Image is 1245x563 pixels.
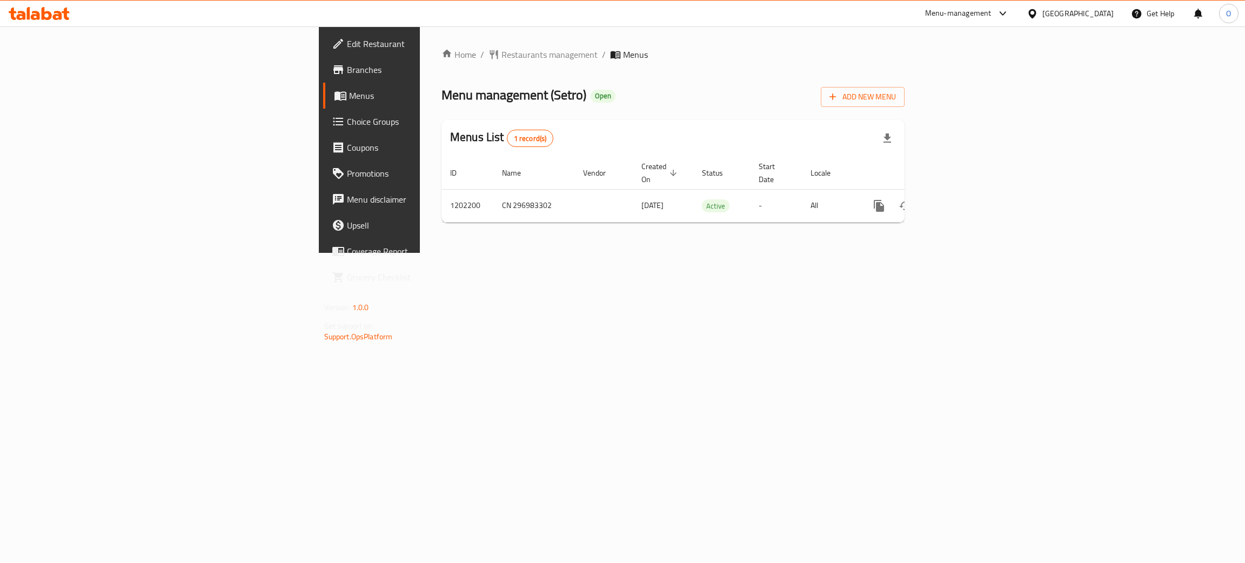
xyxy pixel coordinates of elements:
span: Menus [349,89,518,102]
span: Vendor [583,166,620,179]
button: more [866,193,892,219]
span: Promotions [347,167,518,180]
span: Locale [811,166,845,179]
span: [DATE] [641,198,664,212]
span: Start Date [759,160,789,186]
a: Upsell [323,212,527,238]
td: - [750,189,802,222]
span: O [1226,8,1231,19]
span: 1.0.0 [352,300,369,314]
a: Restaurants management [488,48,598,61]
span: Menu disclaimer [347,193,518,206]
span: Restaurants management [501,48,598,61]
span: Edit Restaurant [347,37,518,50]
span: Choice Groups [347,115,518,128]
span: Active [702,200,729,212]
span: Status [702,166,737,179]
div: [GEOGRAPHIC_DATA] [1042,8,1114,19]
a: Branches [323,57,527,83]
span: Version: [324,300,351,314]
a: Grocery Checklist [323,264,527,290]
span: Coverage Report [347,245,518,258]
a: Promotions [323,160,527,186]
li: / [602,48,606,61]
div: Menu-management [925,7,992,20]
span: Upsell [347,219,518,232]
a: Support.OpsPlatform [324,330,393,344]
span: ID [450,166,471,179]
div: Open [591,90,615,103]
span: Menus [623,48,648,61]
div: Active [702,199,729,212]
div: Export file [874,125,900,151]
nav: breadcrumb [441,48,905,61]
span: Branches [347,63,518,76]
span: 1 record(s) [507,133,553,144]
button: Change Status [892,193,918,219]
table: enhanced table [441,157,979,223]
div: Total records count [507,130,554,147]
span: Name [502,166,535,179]
a: Choice Groups [323,109,527,135]
a: Edit Restaurant [323,31,527,57]
span: Coupons [347,141,518,154]
h2: Menus List [450,129,553,147]
td: All [802,189,858,222]
a: Coverage Report [323,238,527,264]
a: Menu disclaimer [323,186,527,212]
span: Get support on: [324,319,374,333]
span: Created On [641,160,680,186]
th: Actions [858,157,979,190]
span: Open [591,91,615,100]
a: Coupons [323,135,527,160]
span: Add New Menu [829,90,896,104]
a: Menus [323,83,527,109]
td: CN 296983302 [493,189,574,222]
button: Add New Menu [821,87,905,107]
span: Grocery Checklist [347,271,518,284]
